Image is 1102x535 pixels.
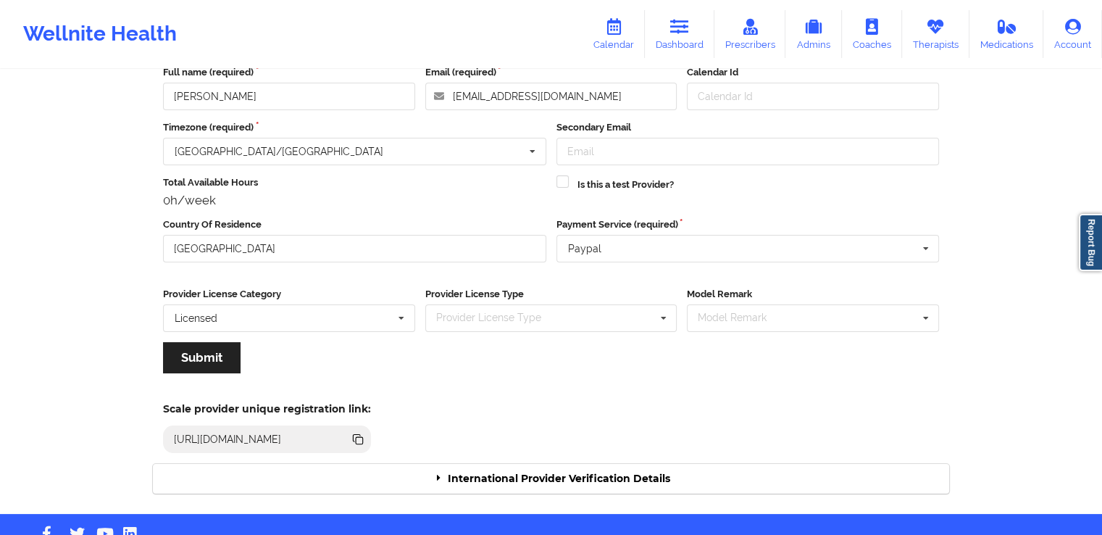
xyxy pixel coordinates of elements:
[163,193,546,207] div: 0h/week
[425,65,677,80] label: Email (required)
[583,10,645,58] a: Calendar
[175,313,217,323] div: Licensed
[1043,10,1102,58] a: Account
[902,10,969,58] a: Therapists
[425,287,677,302] label: Provider License Type
[577,178,674,192] label: Is this a test Provider?
[694,310,788,326] div: Model Remark
[687,65,939,80] label: Calendar Id
[556,138,940,165] input: Email
[175,146,383,157] div: [GEOGRAPHIC_DATA]/[GEOGRAPHIC_DATA]
[568,244,601,254] div: Paypal
[425,83,677,110] input: Email address
[556,217,940,232] label: Payment Service (required)
[842,10,902,58] a: Coaches
[163,83,415,110] input: Full name
[556,120,940,135] label: Secondary Email
[168,432,288,447] div: [URL][DOMAIN_NAME]
[163,65,415,80] label: Full name (required)
[163,402,371,415] h5: Scale provider unique registration link:
[785,10,842,58] a: Admins
[969,10,1044,58] a: Medications
[714,10,786,58] a: Prescribers
[163,175,546,190] label: Total Available Hours
[163,120,546,135] label: Timezone (required)
[687,83,939,110] input: Calendar Id
[153,464,949,494] div: International Provider Verification Details
[687,287,939,302] label: Model Remark
[163,342,241,373] button: Submit
[163,217,546,232] label: Country Of Residence
[645,10,714,58] a: Dashboard
[163,287,415,302] label: Provider License Category
[433,310,562,326] div: Provider License Type
[1079,214,1102,271] a: Report Bug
